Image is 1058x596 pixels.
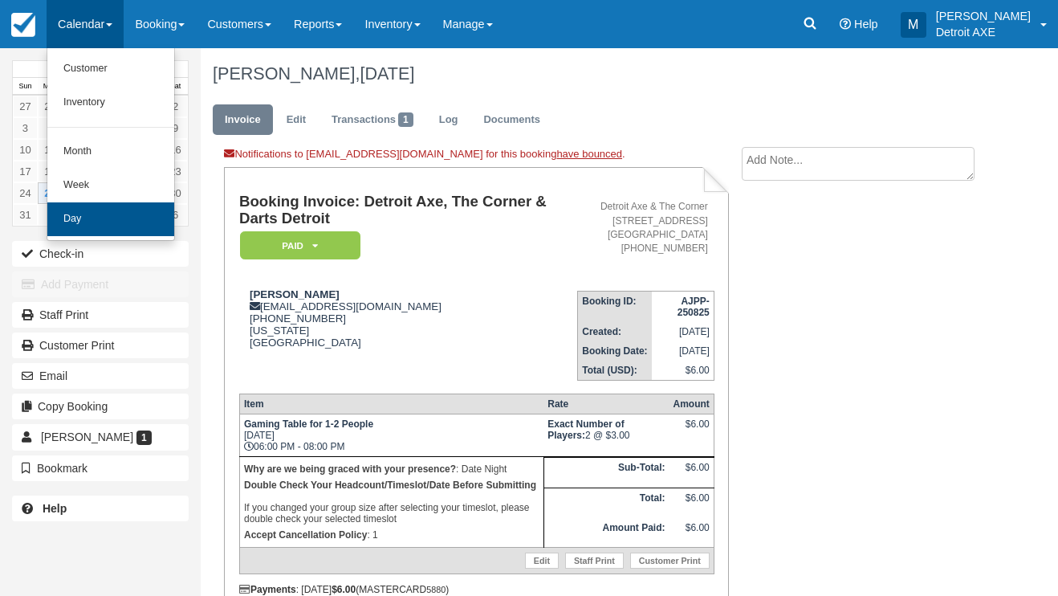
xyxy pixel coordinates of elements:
[239,414,543,456] td: [DATE] 06:00 PM - 08:00 PM
[163,96,188,117] a: 2
[543,414,669,456] td: 2 @ $3.00
[47,48,175,241] ul: Calendar
[38,182,63,204] a: 25
[584,200,708,255] address: Detroit Axe & The Corner [STREET_ADDRESS] [GEOGRAPHIC_DATA] [PHONE_NUMBER]
[543,518,669,548] th: Amount Paid:
[163,139,188,161] a: 16
[13,117,38,139] a: 3
[136,431,152,445] span: 1
[936,24,1031,40] p: Detroit AXE
[250,288,340,300] strong: [PERSON_NAME]
[840,18,851,30] i: Help
[13,182,38,204] a: 24
[854,18,878,31] span: Help
[224,147,729,167] div: Notifications to [EMAIL_ADDRESS][DOMAIN_NAME] for this booking .
[244,480,536,491] b: Double Check Your Headcount/Timeslot/Date Before Submitting
[244,461,539,477] p: : Date Night
[543,488,669,518] th: Total:
[43,502,67,515] b: Help
[426,585,446,594] small: 5880
[578,291,652,322] th: Booking ID:
[427,104,470,136] a: Log
[38,117,63,139] a: 4
[11,13,35,37] img: checkfront-main-nav-mini-logo.png
[239,194,577,227] h1: Booking Invoice: Detroit Axe, The Corner & Darts Detroit
[240,231,360,259] em: Paid
[239,584,296,595] strong: Payments
[673,418,709,443] div: $6.00
[12,363,189,389] button: Email
[13,204,38,226] a: 31
[13,78,38,96] th: Sun
[47,86,174,120] a: Inventory
[38,78,63,96] th: Mon
[901,12,926,38] div: M
[47,169,174,202] a: Week
[669,488,714,518] td: $6.00
[12,241,189,267] button: Check-in
[244,418,373,430] strong: Gaming Table for 1-2 People
[669,458,714,488] td: $6.00
[669,394,714,414] th: Amount
[398,112,413,127] span: 1
[13,96,38,117] a: 27
[38,204,63,226] a: 1
[163,117,188,139] a: 9
[213,64,983,84] h1: [PERSON_NAME],
[244,477,539,527] p: If you changed your group size after selecting your timeslot, please double check your selected t...
[319,104,425,136] a: Transactions1
[38,96,63,117] a: 28
[652,341,714,361] td: [DATE]
[547,418,624,441] strong: Exact Number of Players
[525,553,559,569] a: Edit
[244,529,367,541] strong: Accept Cancellation Policy
[471,104,552,136] a: Documents
[13,139,38,161] a: 10
[163,78,188,96] th: Sat
[556,148,622,160] a: have bounced
[12,271,189,297] button: Add Payment
[936,8,1031,24] p: [PERSON_NAME]
[47,135,174,169] a: Month
[678,296,710,318] strong: AJPP-250825
[47,52,174,86] a: Customer
[12,455,189,481] button: Bookmark
[47,202,174,236] a: Day
[12,496,189,521] a: Help
[578,341,652,361] th: Booking Date:
[565,553,624,569] a: Staff Print
[669,518,714,548] td: $6.00
[38,161,63,182] a: 18
[239,394,543,414] th: Item
[652,361,714,381] td: $6.00
[630,553,710,569] a: Customer Print
[244,463,456,475] strong: Why are we being graced with your presence?
[275,104,318,136] a: Edit
[332,584,356,595] strong: $6.00
[578,322,652,341] th: Created:
[239,231,355,260] a: Paid
[543,458,669,488] th: Sub-Total:
[213,104,273,136] a: Invoice
[244,527,539,543] p: : 1
[41,431,133,443] span: [PERSON_NAME]
[360,63,414,84] span: [DATE]
[13,161,38,182] a: 17
[163,182,188,204] a: 30
[652,322,714,341] td: [DATE]
[239,288,577,349] div: [EMAIL_ADDRESS][DOMAIN_NAME] [PHONE_NUMBER] [US_STATE] [GEOGRAPHIC_DATA]
[12,424,189,450] a: [PERSON_NAME] 1
[239,584,714,595] div: : [DATE] (MASTERCARD )
[163,204,188,226] a: 6
[578,361,652,381] th: Total (USD):
[38,139,63,161] a: 11
[543,394,669,414] th: Rate
[12,333,189,358] a: Customer Print
[12,302,189,328] a: Staff Print
[163,161,188,182] a: 23
[12,394,189,419] button: Copy Booking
